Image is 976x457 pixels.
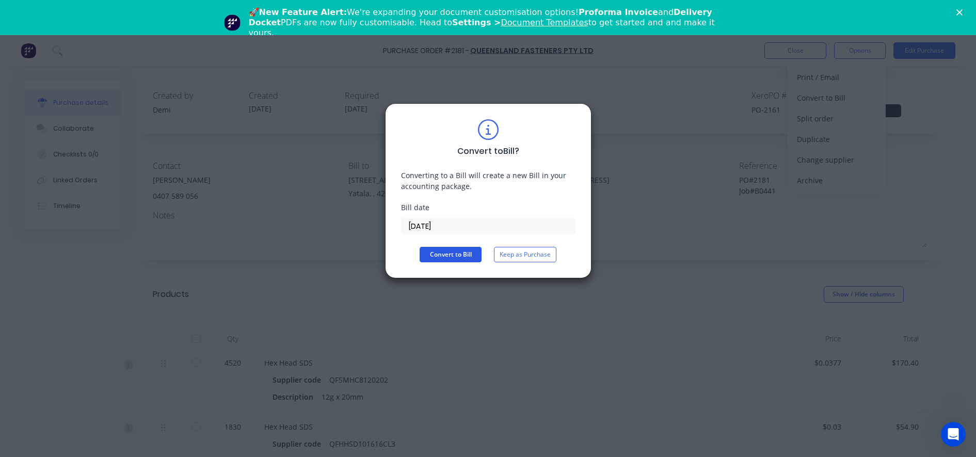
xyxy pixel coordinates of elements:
[452,18,588,27] b: Settings >
[941,422,966,447] iframe: Intercom live chat
[249,7,736,38] div: 🚀 We're expanding your document customisation options! and PDFs are now fully customisable. Head ...
[401,170,575,192] div: Converting to a Bill will create a new Bill in your accounting package.
[579,7,658,17] b: Proforma Invoice
[420,247,482,262] button: Convert to Bill
[494,247,556,262] button: Keep as Purchase
[224,14,241,31] img: Profile image for Team
[249,7,712,27] b: Delivery Docket
[501,18,588,27] a: Document Templates
[956,9,967,15] div: Close
[457,145,519,157] div: Convert to Bill ?
[401,202,575,213] div: Bill date
[259,7,347,17] b: New Feature Alert:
